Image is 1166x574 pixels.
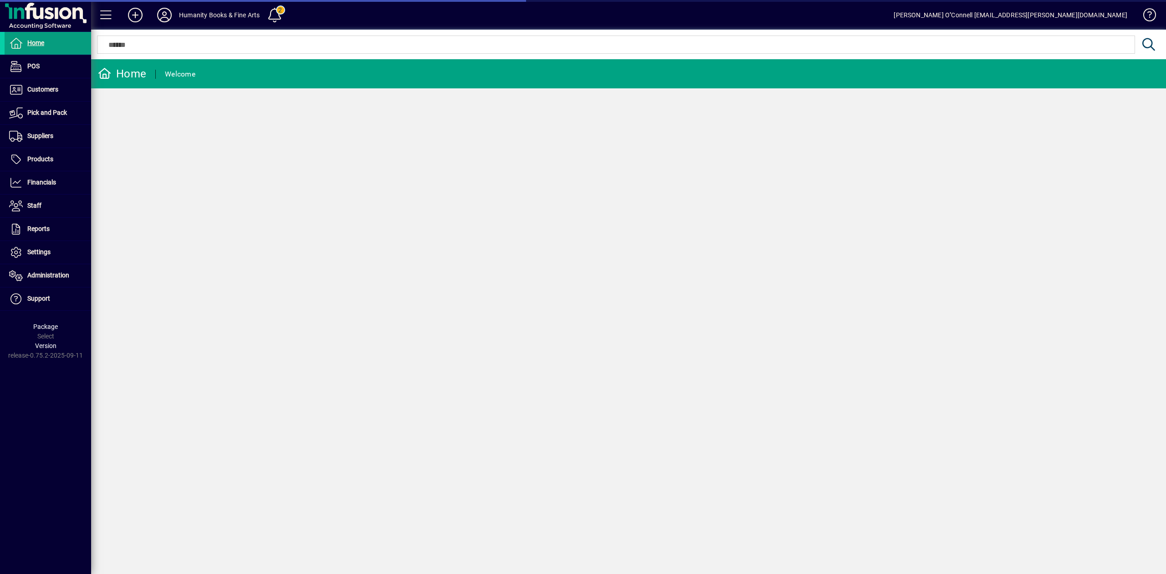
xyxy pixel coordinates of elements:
[27,86,58,93] span: Customers
[27,295,50,302] span: Support
[27,62,40,70] span: POS
[5,125,91,148] a: Suppliers
[179,8,260,22] div: Humanity Books & Fine Arts
[27,225,50,232] span: Reports
[27,109,67,116] span: Pick and Pack
[98,67,146,81] div: Home
[5,171,91,194] a: Financials
[5,287,91,310] a: Support
[150,7,179,23] button: Profile
[27,272,69,279] span: Administration
[27,155,53,163] span: Products
[5,264,91,287] a: Administration
[5,78,91,101] a: Customers
[27,248,51,256] span: Settings
[5,55,91,78] a: POS
[27,39,44,46] span: Home
[27,179,56,186] span: Financials
[35,342,56,349] span: Version
[33,323,58,330] span: Package
[27,132,53,139] span: Suppliers
[894,8,1127,22] div: [PERSON_NAME] O''Connell [EMAIL_ADDRESS][PERSON_NAME][DOMAIN_NAME]
[27,202,41,209] span: Staff
[5,195,91,217] a: Staff
[5,148,91,171] a: Products
[165,67,195,82] div: Welcome
[5,241,91,264] a: Settings
[5,218,91,241] a: Reports
[121,7,150,23] button: Add
[1136,2,1155,31] a: Knowledge Base
[5,102,91,124] a: Pick and Pack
